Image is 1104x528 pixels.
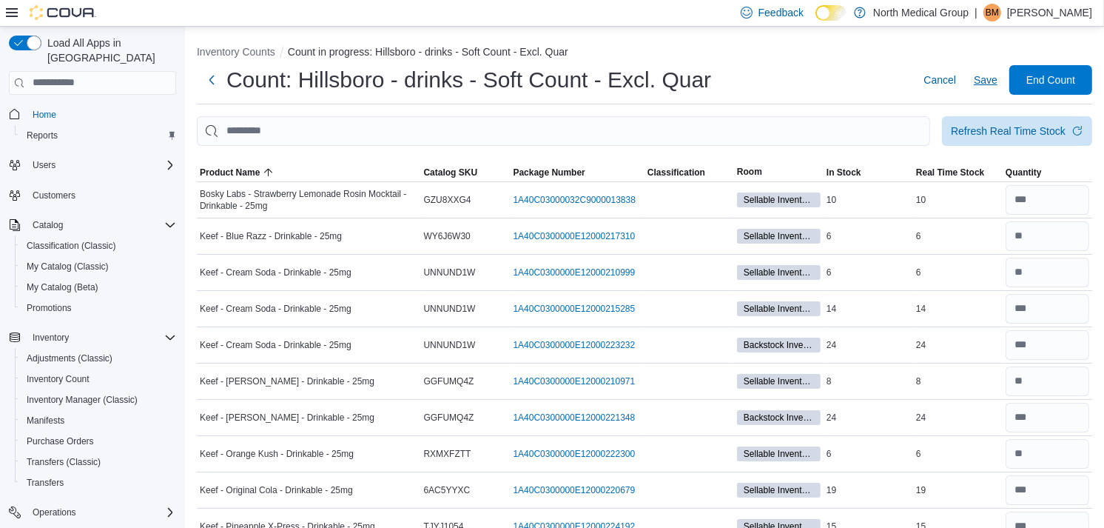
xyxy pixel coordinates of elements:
span: Keef - Blue Razz - Drinkable - 25mg [200,230,342,242]
span: Inventory [27,329,176,347]
div: 14 [824,300,913,318]
button: Manifests [15,410,182,431]
span: Users [27,156,176,174]
a: 1A40C0300000E12000222300 [514,448,636,460]
div: 8 [824,372,913,390]
div: 6 [913,445,1003,463]
button: Real Time Stock [913,164,1003,181]
span: Sellable Inventory [737,301,821,316]
button: Classification [644,164,734,181]
span: Operations [27,504,176,521]
button: Home [3,104,182,125]
span: Keef - Cream Soda - Drinkable - 25mg [200,339,351,351]
a: Transfers (Classic) [21,453,107,471]
button: Catalog SKU [421,164,511,181]
a: 1A40C0300000E12000217310 [514,230,636,242]
span: Reports [21,127,176,144]
span: Feedback [758,5,804,20]
div: Brendan Mccutchen [983,4,1001,21]
span: Sellable Inventory [737,483,821,498]
span: UNNUND1W [424,267,476,278]
span: Sellable Inventory [744,302,814,315]
img: Cova [30,5,96,20]
span: Home [33,109,56,121]
a: 1A40C0300000E12000221348 [514,412,636,424]
div: 24 [824,409,913,427]
span: WY6J6W30 [424,230,471,242]
span: Keef - Original Cola - Drinkable - 25mg [200,484,353,496]
a: Manifests [21,412,70,430]
span: Sellable Inventory [737,193,821,207]
span: Backstock Inventory [744,411,814,424]
span: Promotions [21,299,176,317]
a: My Catalog (Beta) [21,278,104,296]
button: Inventory Count [15,369,182,390]
span: Load All Apps in [GEOGRAPHIC_DATA] [41,36,176,65]
button: Catalog [27,216,69,234]
button: Inventory [3,327,182,348]
span: Customers [27,186,176,204]
button: Operations [3,502,182,523]
button: My Catalog (Beta) [15,277,182,298]
span: Sellable Inventory [744,484,814,497]
a: Promotions [21,299,78,317]
input: This is a search bar. After typing your query, hit enter to filter the results lower in the page. [197,116,930,146]
div: 19 [913,481,1003,499]
span: Real Time Stock [916,167,984,178]
button: Catalog [3,215,182,235]
span: Adjustments (Classic) [27,352,112,364]
div: 6 [824,227,913,245]
span: Purchase Orders [21,432,176,450]
a: Inventory Count [21,370,95,388]
span: RXMXFZTT [424,448,471,460]
span: Package Number [514,167,585,178]
span: Bosky Labs - Strawberry Lemonade Rosin Mocktail - Drinkable - 25mg [200,188,418,212]
span: Sellable Inventory [744,375,814,388]
span: Transfers [21,474,176,492]
div: 24 [913,336,1003,354]
span: Home [27,105,176,124]
span: Catalog [27,216,176,234]
span: GGFUMQ4Z [424,412,474,424]
span: Keef - Orange Kush - Drinkable - 25mg [200,448,354,460]
button: Transfers [15,472,182,493]
span: Product Name [200,167,260,178]
span: Sellable Inventory [744,447,814,461]
span: Manifests [21,412,176,430]
span: UNNUND1W [424,303,476,315]
button: Users [3,155,182,176]
button: End Count [1009,65,1092,95]
span: GGFUMQ4Z [424,375,474,387]
span: Transfers [27,477,64,489]
span: My Catalog (Beta) [21,278,176,296]
span: Inventory Manager (Classic) [21,391,176,409]
span: Keef - [PERSON_NAME] - Drinkable - 25mg [200,412,374,424]
div: 6 [913,227,1003,245]
span: Sellable Inventory [737,447,821,461]
span: Keef - Cream Soda - Drinkable - 25mg [200,267,351,278]
div: 6 [824,264,913,281]
a: 1A40C0300000E12000220679 [514,484,636,496]
div: 6 [913,264,1003,281]
span: Backstock Inventory [737,410,821,425]
button: Cancel [918,65,962,95]
span: In Stock [827,167,861,178]
p: | [975,4,977,21]
span: My Catalog (Beta) [27,281,98,293]
span: Keef - Cream Soda - Drinkable - 25mg [200,303,351,315]
span: My Catalog (Classic) [21,258,176,275]
p: North Medical Group [873,4,969,21]
span: Backstock Inventory [737,338,821,352]
div: 10 [824,191,913,209]
button: Users [27,156,61,174]
a: 1A40C03000032C9000013838 [514,194,636,206]
span: Purchase Orders [27,435,94,447]
a: Transfers [21,474,70,492]
button: Adjustments (Classic) [15,348,182,369]
button: My Catalog (Classic) [15,256,182,277]
button: Reports [15,125,182,146]
span: Keef - [PERSON_NAME] - Drinkable - 25mg [200,375,374,387]
a: 1A40C0300000E12000210971 [514,375,636,387]
span: Cancel [923,73,956,87]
